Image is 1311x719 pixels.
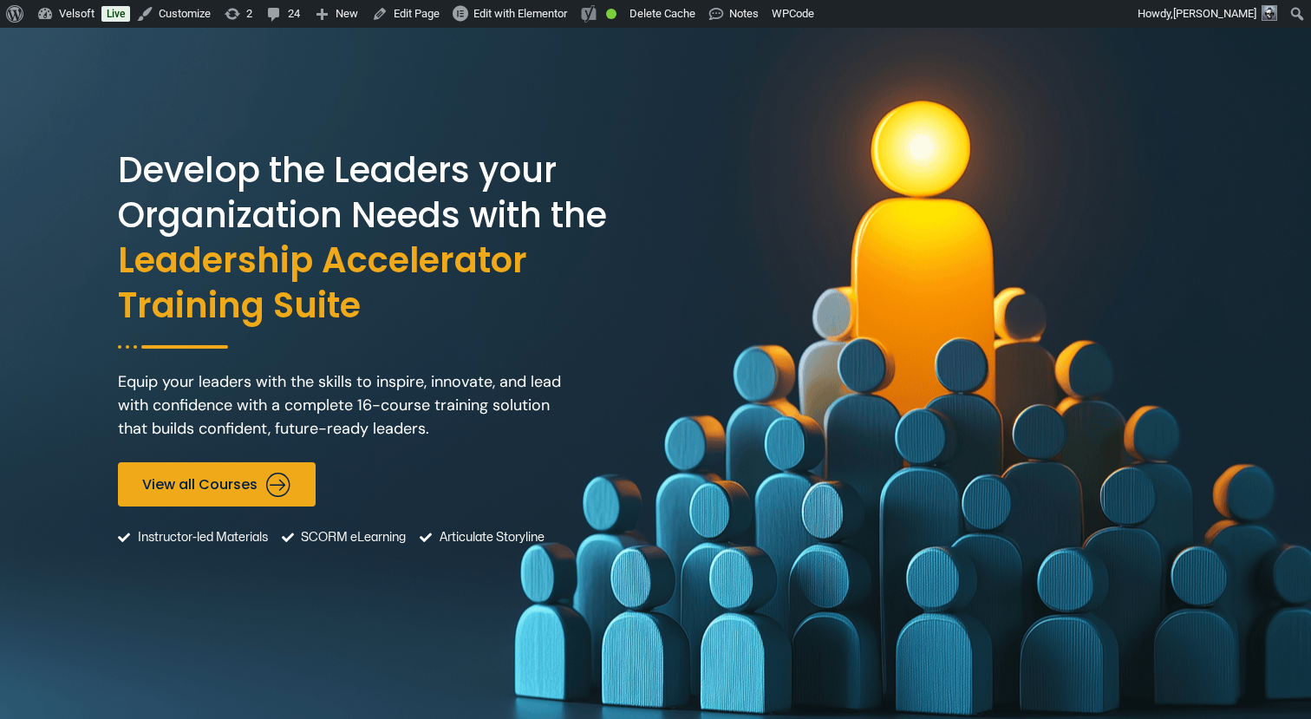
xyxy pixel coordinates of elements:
[118,370,576,441] p: Equip your leaders with the skills to inspire, innovate, and lead with confidence with a complete...
[1173,7,1256,20] span: [PERSON_NAME]
[118,238,651,328] span: Leadership Accelerator Training Suite
[118,147,651,328] h2: Develop the Leaders your Organization Needs with the
[101,6,130,22] a: Live
[142,476,258,493] span: View all Courses
[297,515,406,559] span: SCORM eLearning
[473,7,567,20] span: Edit with Elementor
[134,515,268,559] span: Instructor-led Materials
[606,9,616,19] div: Good
[118,462,316,507] a: View all Courses
[435,515,545,559] span: Articulate Storyline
